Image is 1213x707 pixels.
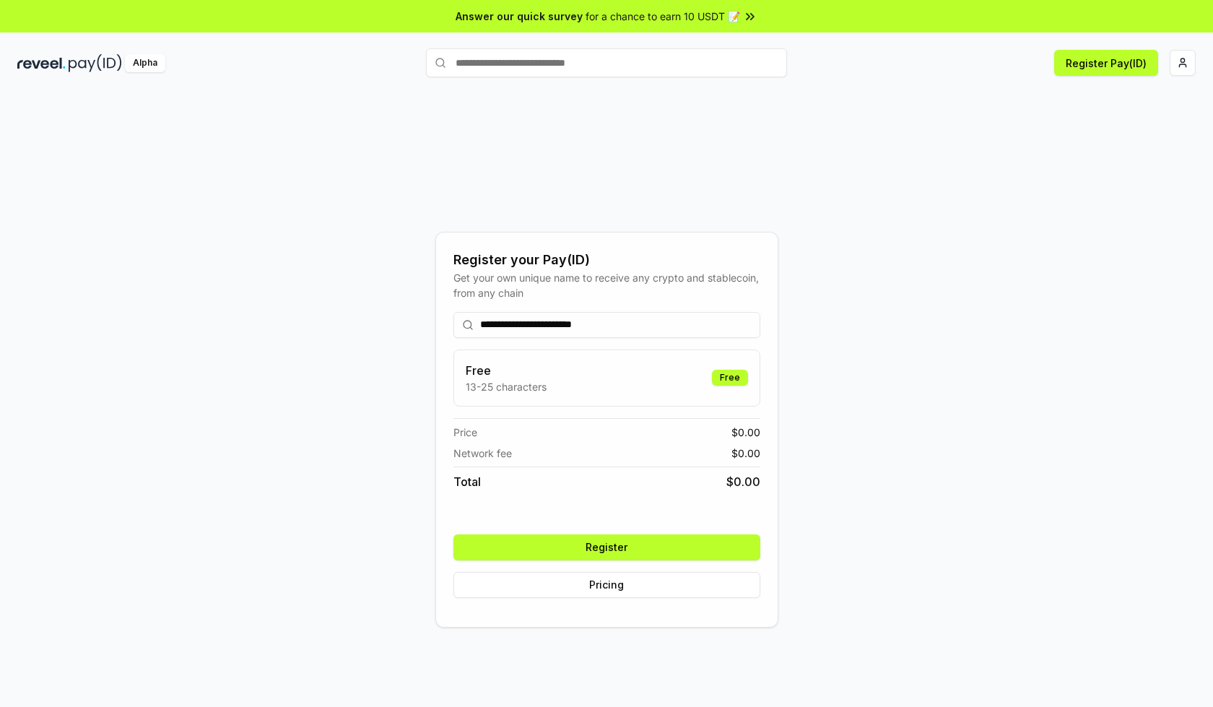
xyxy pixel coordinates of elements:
img: reveel_dark [17,54,66,72]
h3: Free [466,362,547,379]
span: for a chance to earn 10 USDT 📝 [586,9,740,24]
p: 13-25 characters [466,379,547,394]
span: Answer our quick survey [456,9,583,24]
button: Pricing [453,572,760,598]
button: Register [453,534,760,560]
div: Free [712,370,748,386]
span: Network fee [453,446,512,461]
div: Register your Pay(ID) [453,250,760,270]
span: $ 0.00 [731,425,760,440]
button: Register Pay(ID) [1054,50,1158,76]
span: $ 0.00 [731,446,760,461]
img: pay_id [69,54,122,72]
span: Price [453,425,477,440]
div: Get your own unique name to receive any crypto and stablecoin, from any chain [453,270,760,300]
div: Alpha [125,54,165,72]
span: Total [453,473,481,490]
span: $ 0.00 [726,473,760,490]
